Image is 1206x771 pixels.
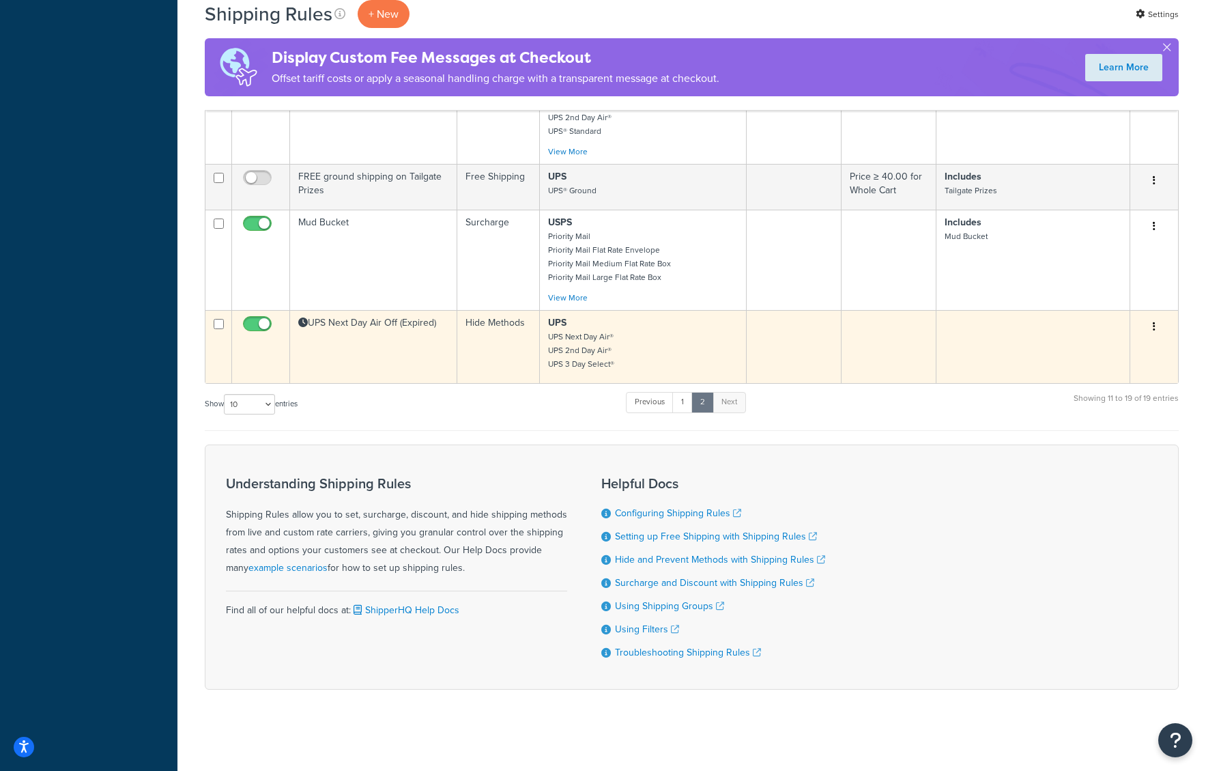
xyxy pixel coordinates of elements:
[945,169,981,184] strong: Includes
[945,184,997,197] small: Tailgate Prizes
[1158,723,1192,757] button: Open Resource Center
[615,645,761,660] a: Troubleshooting Shipping Rules
[272,69,719,88] p: Offset tariff costs or apply a seasonal handling charge with a transparent message at checkout.
[615,599,724,613] a: Using Shipping Groups
[205,1,332,27] h1: Shipping Rules
[691,392,714,412] a: 2
[1085,54,1162,81] a: Learn More
[457,310,540,383] td: Hide Methods
[226,591,567,619] div: Find all of our helpful docs at:
[290,164,457,210] td: FREE ground shipping on Tailgate Prizes
[290,310,457,383] td: UPS Next Day Air Off (Expired)
[226,476,567,491] h3: Understanding Shipping Rules
[601,476,825,491] h3: Helpful Docs
[457,164,540,210] td: Free Shipping
[351,603,459,617] a: ShipperHQ Help Docs
[205,394,298,415] label: Show entries
[615,622,679,636] a: Using Filters
[548,169,566,184] strong: UPS
[548,145,588,158] a: View More
[1136,5,1179,24] a: Settings
[226,476,567,577] div: Shipping Rules allow you to set, surcharge, discount, and hide shipping methods from live and cus...
[548,292,588,304] a: View More
[272,46,719,69] h4: Display Custom Fee Messages at Checkout
[548,316,566,330] strong: UPS
[205,38,272,96] img: duties-banner-06bc72dcb5fe05cb3f9472aba00be2ae8eb53ab6f0d8bb03d382ba314ac3c341.png
[290,210,457,310] td: Mud Bucket
[672,392,693,412] a: 1
[548,84,614,137] small: UPS® Ground UPS Next Day Air® UPS 2nd Day Air® UPS® Standard
[842,64,936,164] td: Quantity ≥ 4 for Everything in Shipping Group
[842,164,936,210] td: Price ≥ 40.00 for Whole Cart
[457,210,540,310] td: Surcharge
[224,394,275,415] select: Showentries
[548,230,671,283] small: Priority Mail Priority Mail Flat Rate Envelope Priority Mail Medium Flat Rate Box Priority Mail L...
[290,64,457,164] td: Orange Blanket Canister Hide when Quantity is more than 4
[457,64,540,164] td: Hide Methods
[548,184,597,197] small: UPS® Ground
[945,230,988,242] small: Mud Bucket
[615,576,814,590] a: Surcharge and Discount with Shipping Rules
[548,331,614,370] small: UPS Next Day Air® UPS 2nd Day Air® UPS 3 Day Select®
[615,529,817,544] a: Setting up Free Shipping with Shipping Rules
[548,215,572,229] strong: USPS
[713,392,746,412] a: Next
[248,561,328,575] a: example scenarios
[626,392,674,412] a: Previous
[1074,391,1179,420] div: Showing 11 to 19 of 19 entries
[945,215,981,229] strong: Includes
[615,506,741,520] a: Configuring Shipping Rules
[615,552,825,567] a: Hide and Prevent Methods with Shipping Rules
